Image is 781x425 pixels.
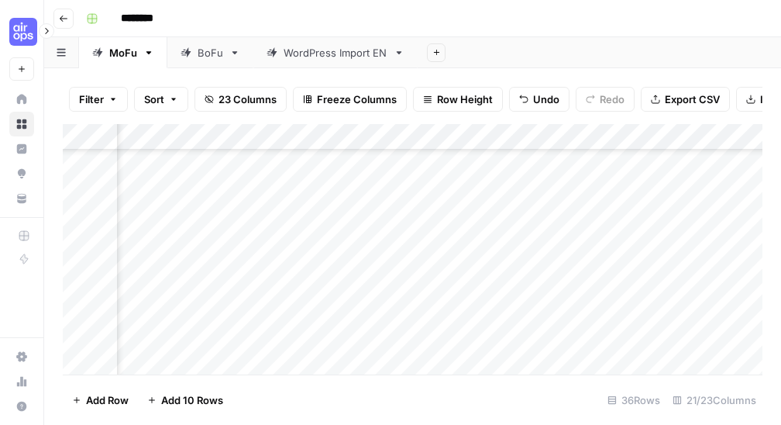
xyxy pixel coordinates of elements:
a: WordPress Import EN [253,37,418,68]
span: Row Height [437,92,493,107]
span: Filter [79,92,104,107]
span: Undo [533,92,559,107]
button: Add Row [63,388,138,413]
button: Workspace: AirOps Cohort 2 [9,12,34,51]
a: Home [9,87,34,112]
a: Insights [9,136,34,161]
div: BoFu [198,45,223,60]
a: Browse [9,112,34,136]
span: Redo [600,92,624,107]
span: Export CSV [665,92,720,107]
div: 21/23 Columns [666,388,762,413]
div: MoFu [109,45,137,60]
a: Settings [9,344,34,369]
button: Redo [576,87,635,112]
button: Freeze Columns [293,87,407,112]
a: MoFu [79,37,167,68]
img: AirOps Cohort 2 Logo [9,18,37,46]
a: Usage [9,369,34,394]
span: Add 10 Rows [161,392,223,408]
button: Add 10 Rows [138,388,232,413]
button: Undo [509,87,569,112]
a: BoFu [167,37,253,68]
button: Help + Support [9,394,34,419]
span: Freeze Columns [317,92,397,107]
button: Filter [69,87,128,112]
div: WordPress Import EN [284,45,387,60]
span: Sort [144,92,164,107]
button: Export CSV [641,87,730,112]
span: 23 Columns [218,92,277,107]
a: Opportunities [9,161,34,186]
span: Add Row [86,392,129,408]
button: Row Height [413,87,503,112]
button: 23 Columns [194,87,287,112]
a: Your Data [9,186,34,211]
div: 36 Rows [601,388,666,413]
button: Sort [134,87,188,112]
